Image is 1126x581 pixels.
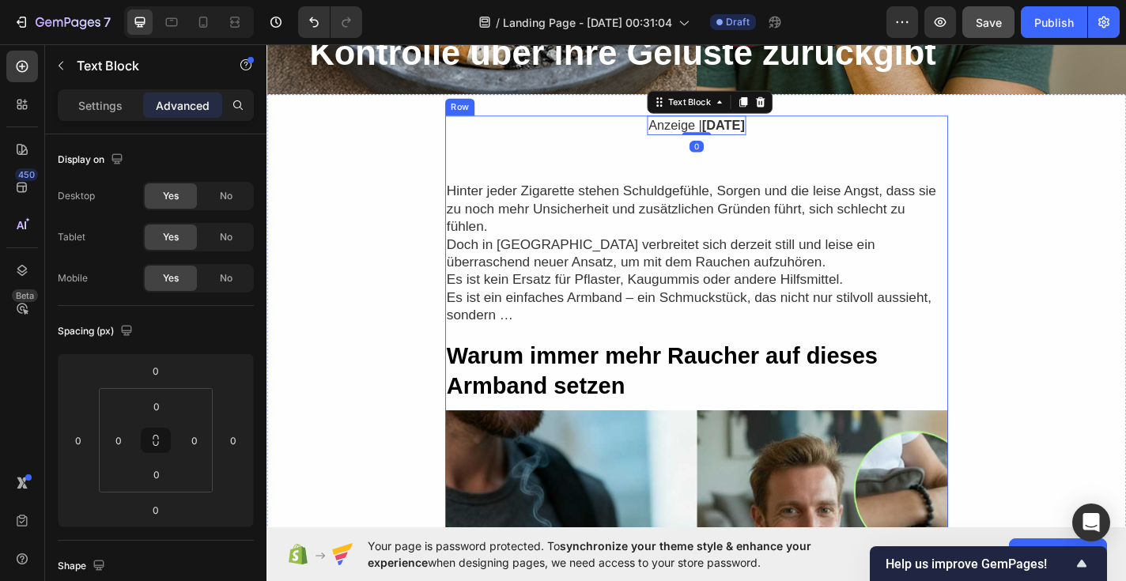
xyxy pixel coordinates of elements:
p: Hinter jeder Zigarette stehen Schuldgefühle, Sorgen und die leise Angst, dass sie zu noch mehr Un... [198,155,750,213]
button: Show survey - Help us improve GemPages! [886,554,1091,573]
div: Desktop [58,189,95,203]
div: Shape [58,556,108,577]
input: 0px [141,394,172,418]
div: Beta [12,289,38,302]
p: Advanced [156,97,210,114]
span: Landing Page - [DATE] 00:31:04 [503,14,672,31]
button: Save [962,6,1015,38]
input: 0 [66,428,90,452]
input: 0px [183,428,206,452]
span: Help us improve GemPages! [886,556,1072,572]
div: Publish [1034,14,1074,31]
span: No [220,271,232,285]
input: 0 [221,428,245,452]
button: Allow access [1009,538,1107,570]
span: No [220,189,232,203]
div: Display on [58,149,127,171]
p: 7 [104,13,111,32]
input: 0px [107,428,130,452]
p: Doch in [GEOGRAPHIC_DATA] verbreitet sich derzeit still und leise ein überraschend neuer Ansatz, ... [198,214,750,253]
span: synchronize your theme style & enhance your experience [368,539,811,569]
strong: [DATE] [481,84,528,100]
div: Undo/Redo [298,6,362,38]
div: Open Intercom Messenger [1072,504,1110,541]
div: Text Block [440,59,493,74]
p: Anzeige | [421,83,527,101]
span: Yes [163,230,179,244]
input: 0 [140,359,172,383]
div: 450 [15,168,38,181]
span: Draft [726,15,750,29]
input: 0px [141,462,172,486]
span: No [220,230,232,244]
p: Es ist kein Ersatz für Pflaster, Kaugummis oder andere Hilfsmittel. [198,253,750,273]
div: Row [200,65,226,79]
p: Es ist ein einfaches Armband – ein Schmuckstück, das nicht nur stilvoll aussieht, sondern … [198,273,750,311]
p: Settings [78,97,123,114]
div: 0 [467,109,482,122]
p: Text Block [77,56,211,75]
span: Yes [163,271,179,285]
button: 7 [6,6,118,38]
iframe: Design area [266,42,1126,530]
span: / [496,14,500,31]
span: Yes [163,189,179,203]
span: Save [976,16,1002,29]
div: Tablet [58,230,85,244]
span: Your page is password protected. To when designing pages, we need access to your store password. [368,538,873,571]
strong: Warum immer mehr Raucher auf dieses Armband setzen [198,332,674,394]
input: 0 [140,498,172,522]
div: Spacing (px) [58,321,136,342]
button: Publish [1021,6,1087,38]
div: Mobile [58,271,88,285]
